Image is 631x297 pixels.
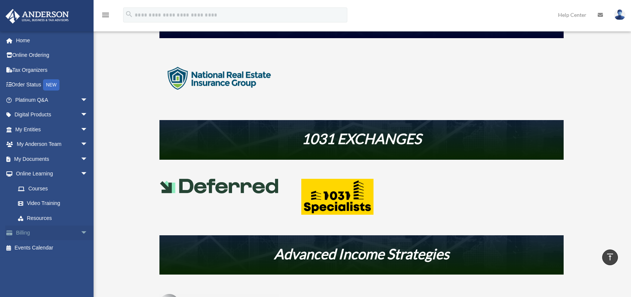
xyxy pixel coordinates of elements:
[302,130,421,147] em: 1031 EXCHANGES
[10,181,99,196] a: Courses
[301,209,373,220] a: Deferred
[5,137,99,152] a: My Anderson Teamarrow_drop_down
[5,77,99,93] a: Order StatusNEW
[5,240,99,255] a: Events Calendar
[159,188,279,198] a: Deferred
[159,49,279,108] img: logo-nreig
[80,107,95,123] span: arrow_drop_down
[5,151,99,166] a: My Documentsarrow_drop_down
[10,196,99,211] a: Video Training
[10,211,95,226] a: Resources
[80,137,95,152] span: arrow_drop_down
[80,92,95,108] span: arrow_drop_down
[101,10,110,19] i: menu
[274,245,449,262] em: Advanced Income Strategies
[80,122,95,137] span: arrow_drop_down
[3,9,71,24] img: Anderson Advisors Platinum Portal
[5,166,99,181] a: Online Learningarrow_drop_down
[80,151,95,167] span: arrow_drop_down
[125,10,133,18] i: search
[101,13,110,19] a: menu
[602,249,618,265] a: vertical_align_top
[80,166,95,182] span: arrow_drop_down
[5,122,99,137] a: My Entitiesarrow_drop_down
[5,62,99,77] a: Tax Organizers
[5,92,99,107] a: Platinum Q&Aarrow_drop_down
[614,9,625,20] img: User Pic
[5,107,99,122] a: Digital Productsarrow_drop_down
[301,179,373,214] img: 1031 Specialists Logo (1)
[5,226,99,241] a: Billingarrow_drop_down
[606,252,615,261] i: vertical_align_top
[80,226,95,241] span: arrow_drop_down
[5,48,99,63] a: Online Ordering
[43,79,60,91] div: NEW
[159,179,279,193] img: Deferred
[5,33,99,48] a: Home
